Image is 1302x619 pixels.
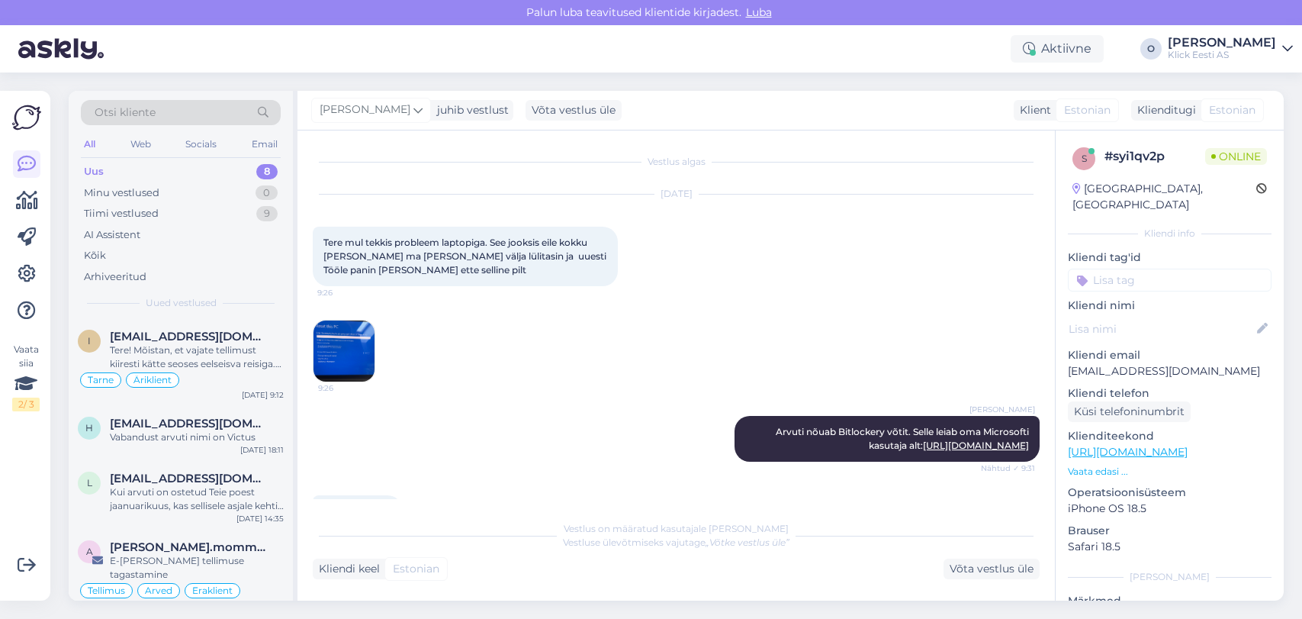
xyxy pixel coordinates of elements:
[127,134,154,154] div: Web
[110,472,268,485] span: lauraliiskutt@gmail.com
[192,586,233,595] span: Eraklient
[563,537,789,548] span: Vestluse ülevõtmiseks vajutage
[110,343,284,371] div: Tere! Mõistan, et vajate tellimust kiiresti kätte seoses eelseisva reisiga. Suunasin teie päringu...
[84,269,146,285] div: Arhiveeritud
[84,248,106,263] div: Kõik
[110,330,268,343] span: indrek.k@protonmail.ch
[1068,523,1271,539] p: Brauser
[969,404,1035,415] span: [PERSON_NAME]
[87,477,92,488] span: l
[84,164,104,179] div: Uus
[1064,102,1111,118] span: Estonian
[1168,37,1293,61] a: [PERSON_NAME]Klick Eesti AS
[1068,401,1191,422] div: Küsi telefoninumbrit
[313,321,375,382] img: Attachment
[393,561,439,577] span: Estonian
[431,102,509,118] div: juhib vestlust
[1205,148,1267,165] span: Online
[526,100,622,121] div: Võta vestlus üle
[1068,363,1271,379] p: [EMAIL_ADDRESS][DOMAIN_NAME]
[110,540,268,554] span: alexandre.mommeja via klienditugi@klick.ee
[1068,227,1271,240] div: Kliendi info
[1069,321,1254,337] input: Lisa nimi
[88,586,125,595] span: Tellimus
[923,440,1029,451] a: [URL][DOMAIN_NAME]
[1131,102,1196,118] div: Klienditugi
[1068,465,1271,479] p: Vaata edasi ...
[564,523,789,534] span: Vestlus on määratud kasutajale [PERSON_NAME]
[12,103,41,132] img: Askly Logo
[81,134,98,154] div: All
[145,586,172,595] span: Arved
[1072,181,1256,213] div: [GEOGRAPHIC_DATA], [GEOGRAPHIC_DATA]
[313,561,380,577] div: Kliendi keel
[1068,385,1271,401] p: Kliendi telefon
[1068,347,1271,363] p: Kliendi email
[85,422,93,434] span: h
[1140,38,1162,60] div: O
[249,134,281,154] div: Email
[133,376,172,385] span: Äriklient
[1068,428,1271,444] p: Klienditeekond
[110,485,284,513] div: Kui arvuti on ostetud Teie poest jaanuarikuus, kas sellisele asjale kehtib garantii?
[320,102,410,118] span: [PERSON_NAME]
[242,389,284,401] div: [DATE] 9:12
[318,382,375,394] span: 9:26
[1068,570,1271,584] div: [PERSON_NAME]
[323,237,609,276] span: Tere mul tekkis probleem laptopiga. See jooksis eile kokku [PERSON_NAME] ma [PERSON_NAME] välja l...
[256,206,278,221] div: 9
[1068,298,1271,314] p: Kliendi nimi
[1068,269,1271,292] input: Lisa tag
[1209,102,1255,118] span: Estonian
[1068,501,1271,517] p: iPhone OS 18.5
[12,343,40,411] div: Vaata siia
[95,105,156,121] span: Otsi kliente
[1068,539,1271,555] p: Safari 18.5
[256,185,278,201] div: 0
[110,430,284,444] div: Vabandust arvuti nimi on Victus
[1068,593,1271,609] p: Märkmed
[182,134,220,154] div: Socials
[706,537,789,548] i: „Võtke vestlus üle”
[313,187,1040,201] div: [DATE]
[236,513,284,524] div: [DATE] 14:35
[944,559,1040,579] div: Võta vestlus üle
[1068,485,1271,501] p: Operatsioonisüsteem
[146,296,217,310] span: Uued vestlused
[110,554,284,582] div: E-[PERSON_NAME] tellimuse tagastamine
[256,164,278,179] div: 8
[1068,250,1271,266] p: Kliendi tag'id
[313,155,1040,169] div: Vestlus algas
[1068,445,1188,459] a: [URL][DOMAIN_NAME]
[234,600,284,611] div: [DATE] 20:48
[317,287,375,298] span: 9:26
[84,227,140,243] div: AI Assistent
[1168,37,1276,49] div: [PERSON_NAME]
[86,546,93,557] span: a
[240,444,284,456] div: [DATE] 18:11
[88,335,91,347] span: i
[110,417,268,430] span: hannes1.kerge@gmail.com
[84,206,159,221] div: Tiimi vestlused
[88,376,114,385] span: Tarne
[12,398,40,411] div: 2 / 3
[1011,35,1104,63] div: Aktiivne
[978,463,1035,474] span: Nähtud ✓ 9:31
[1014,102,1051,118] div: Klient
[776,426,1031,451] span: Arvuti nõuab Bitlockery võtit. Selle leiab oma Microsofti kasutaja alt:
[84,185,159,201] div: Minu vestlused
[1082,153,1087,164] span: s
[741,5,776,19] span: Luba
[1104,147,1205,166] div: # syi1qv2p
[1168,49,1276,61] div: Klick Eesti AS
